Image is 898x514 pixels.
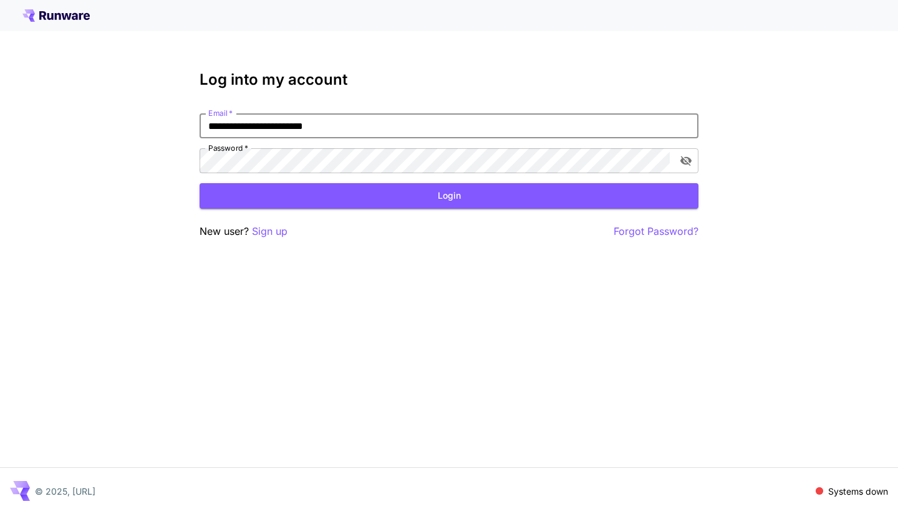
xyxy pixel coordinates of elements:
[252,224,287,239] button: Sign up
[675,150,697,172] button: toggle password visibility
[200,224,287,239] p: New user?
[35,485,95,498] p: © 2025, [URL]
[208,108,233,118] label: Email
[200,183,698,209] button: Login
[208,143,248,153] label: Password
[828,485,888,498] p: Systems down
[614,224,698,239] button: Forgot Password?
[200,71,698,88] h3: Log into my account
